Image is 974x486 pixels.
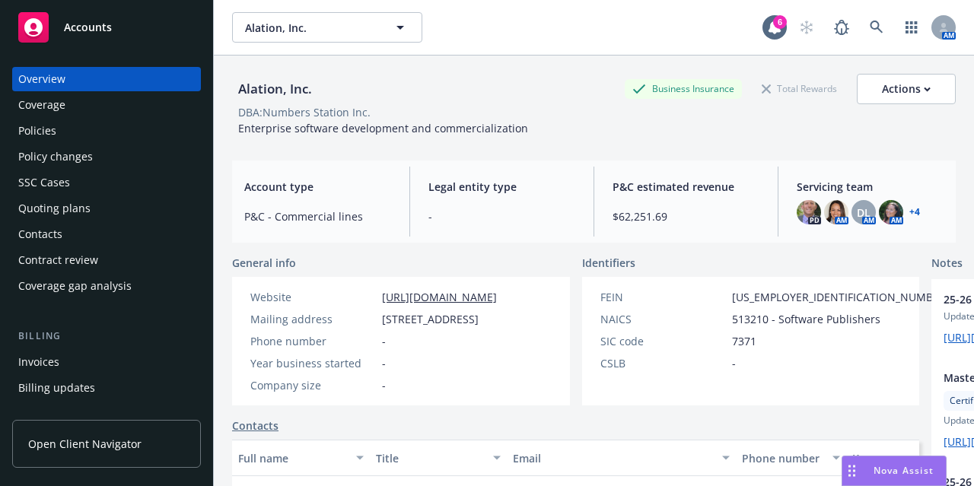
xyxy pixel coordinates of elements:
[18,402,103,426] div: Account charges
[931,255,963,273] span: Notes
[613,208,759,224] span: $62,251.69
[842,456,861,485] div: Drag to move
[824,200,848,224] img: photo
[732,333,756,349] span: 7371
[582,255,635,271] span: Identifiers
[238,121,528,135] span: Enterprise software development and commercialization
[18,274,132,298] div: Coverage gap analysis
[896,12,927,43] a: Switch app
[370,440,508,476] button: Title
[736,440,845,476] button: Phone number
[28,436,142,452] span: Open Client Navigator
[797,200,821,224] img: photo
[382,377,386,393] span: -
[773,15,787,29] div: 6
[882,75,931,103] div: Actions
[625,79,742,98] div: Business Insurance
[12,350,201,374] a: Invoices
[12,145,201,169] a: Policy changes
[244,208,391,224] span: P&C - Commercial lines
[18,93,65,117] div: Coverage
[244,179,391,195] span: Account type
[250,333,376,349] div: Phone number
[846,440,919,476] button: Key contact
[232,440,370,476] button: Full name
[12,376,201,400] a: Billing updates
[613,179,759,195] span: P&C estimated revenue
[238,450,347,466] div: Full name
[250,311,376,327] div: Mailing address
[12,248,201,272] a: Contract review
[18,119,56,143] div: Policies
[600,289,726,305] div: FEIN
[18,196,91,221] div: Quoting plans
[857,205,871,221] span: DL
[12,402,201,426] a: Account charges
[238,104,371,120] div: DBA: Numbers Station Inc.
[12,222,201,246] a: Contacts
[909,208,920,217] a: +4
[879,200,903,224] img: photo
[791,12,822,43] a: Start snowing
[232,255,296,271] span: General info
[842,456,947,486] button: Nova Assist
[376,450,485,466] div: Title
[245,20,377,36] span: Alation, Inc.
[12,170,201,195] a: SSC Cases
[826,12,857,43] a: Report a Bug
[232,79,318,99] div: Alation, Inc.
[861,12,892,43] a: Search
[12,119,201,143] a: Policies
[12,196,201,221] a: Quoting plans
[250,289,376,305] div: Website
[732,289,950,305] span: [US_EMPLOYER_IDENTIFICATION_NUMBER]
[857,74,956,104] button: Actions
[382,333,386,349] span: -
[797,179,944,195] span: Servicing team
[428,208,575,224] span: -
[852,450,896,466] div: Key contact
[232,12,422,43] button: Alation, Inc.
[12,274,201,298] a: Coverage gap analysis
[18,170,70,195] div: SSC Cases
[12,93,201,117] a: Coverage
[250,377,376,393] div: Company size
[18,248,98,272] div: Contract review
[232,418,279,434] a: Contacts
[18,145,93,169] div: Policy changes
[600,333,726,349] div: SIC code
[874,464,934,477] span: Nova Assist
[18,350,59,374] div: Invoices
[754,79,845,98] div: Total Rewards
[18,376,95,400] div: Billing updates
[12,67,201,91] a: Overview
[732,355,736,371] span: -
[513,450,713,466] div: Email
[64,21,112,33] span: Accounts
[742,450,823,466] div: Phone number
[732,311,880,327] span: 513210 - Software Publishers
[507,440,736,476] button: Email
[18,67,65,91] div: Overview
[12,6,201,49] a: Accounts
[18,222,62,246] div: Contacts
[600,311,726,327] div: NAICS
[382,290,497,304] a: [URL][DOMAIN_NAME]
[382,355,386,371] span: -
[428,179,575,195] span: Legal entity type
[12,329,201,344] div: Billing
[250,355,376,371] div: Year business started
[382,311,479,327] span: [STREET_ADDRESS]
[600,355,726,371] div: CSLB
